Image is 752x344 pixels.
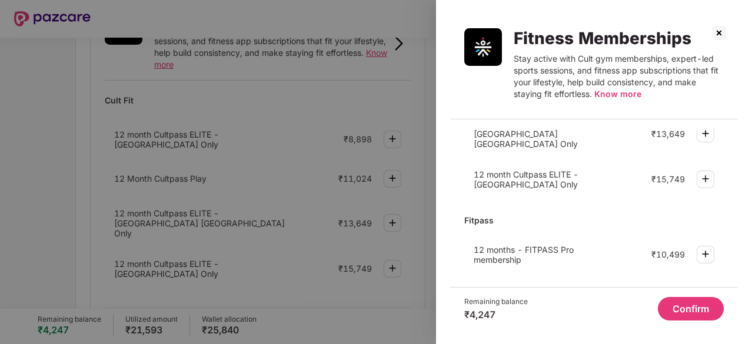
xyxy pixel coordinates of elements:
div: ₹4,247 [464,309,528,320]
div: ₹15,749 [651,174,685,184]
span: 12 months - FITPASS Pro membership [474,245,574,265]
div: Remaining balance [464,297,528,306]
button: Confirm [658,297,724,320]
img: svg+xml;base64,PHN2ZyBpZD0iUGx1cy0zMngzMiIgeG1sbnM9Imh0dHA6Ly93d3cudzMub3JnLzIwMDAvc3ZnIiB3aWR0aD... [698,172,713,186]
div: ₹10,499 [651,249,685,259]
span: 12 month Cultpass ELITE - [GEOGRAPHIC_DATA] Only [474,169,578,189]
span: Know more [594,89,641,99]
img: svg+xml;base64,PHN2ZyBpZD0iUGx1cy0zMngzMiIgeG1sbnM9Imh0dHA6Ly93d3cudzMub3JnLzIwMDAvc3ZnIiB3aWR0aD... [698,247,713,261]
div: Fitpass [464,210,724,231]
div: ₹13,649 [651,129,685,139]
img: svg+xml;base64,PHN2ZyBpZD0iUGx1cy0zMngzMiIgeG1sbnM9Imh0dHA6Ly93d3cudzMub3JnLzIwMDAvc3ZnIiB3aWR0aD... [698,126,713,141]
span: 12 month Cultpass ELITE - [GEOGRAPHIC_DATA] [GEOGRAPHIC_DATA] Only [474,119,578,149]
div: Fitness Memberships [514,28,724,48]
img: svg+xml;base64,PHN2ZyBpZD0iQ3Jvc3MtMzJ4MzIiIHhtbG5zPSJodHRwOi8vd3d3LnczLm9yZy8yMDAwL3N2ZyIgd2lkdG... [710,24,728,42]
img: Fitness Memberships [464,28,502,66]
div: Stay active with Cult gym memberships, expert-led sports sessions, and fitness app subscriptions ... [514,53,724,100]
